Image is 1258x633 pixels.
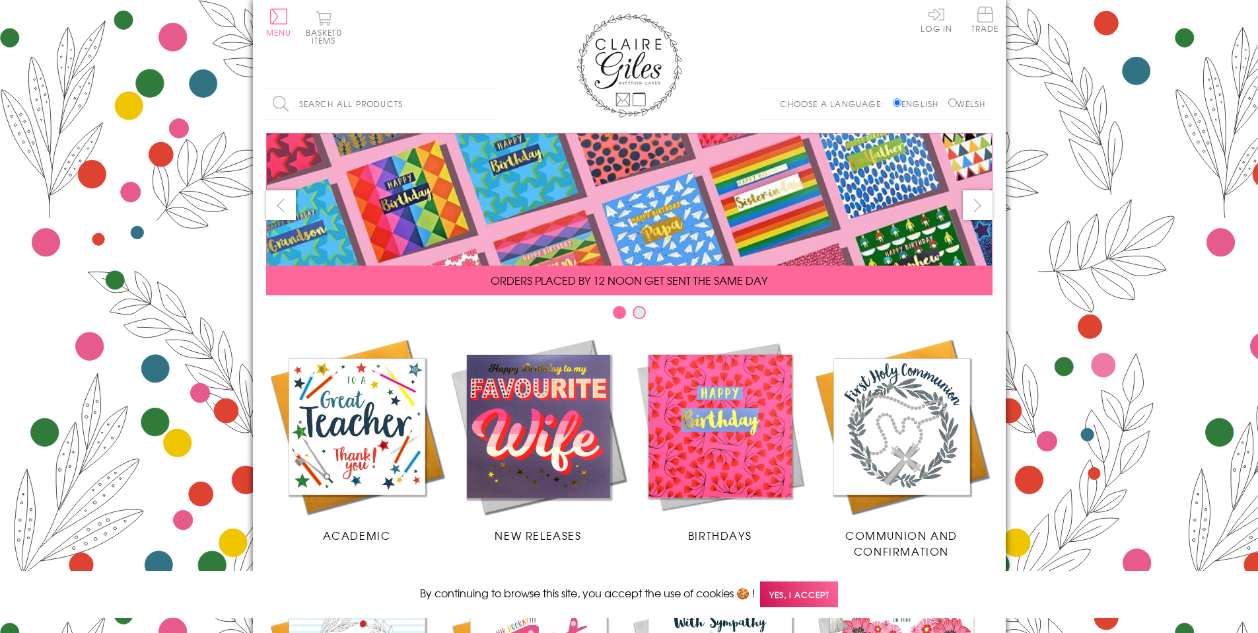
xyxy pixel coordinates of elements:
[323,527,391,543] span: Academic
[780,98,890,110] p: Choose a language:
[963,190,993,220] button: next
[760,581,838,607] span: Yes, I accept
[811,336,993,559] a: Communion and Confirmation
[491,272,767,288] span: ORDERS PLACED BY 12 NOON GET SENT THE SAME DAY
[613,306,626,319] button: Carousel Page 1 (Current Slide)
[577,13,682,118] img: Claire Giles Greetings Cards
[266,336,448,543] a: Academic
[893,98,901,107] input: English
[633,306,646,319] button: Carousel Page 2
[948,98,957,107] input: Welsh
[448,336,629,543] a: New Releases
[266,190,296,220] button: prev
[971,7,999,32] span: Trade
[971,7,999,35] a: Trade
[495,527,581,543] span: New Releases
[312,26,342,46] span: 0 items
[306,11,342,44] button: Basket0 items
[484,89,497,119] input: Search
[688,527,751,543] span: Birthdays
[266,89,497,119] input: Search all products
[629,336,811,543] a: Birthdays
[266,9,292,36] button: Menu
[266,305,993,326] div: Carousel Pagination
[893,98,945,110] label: English
[845,527,958,559] span: Communion and Confirmation
[948,98,986,110] label: Welsh
[266,26,292,38] span: Menu
[921,7,952,32] a: Log In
